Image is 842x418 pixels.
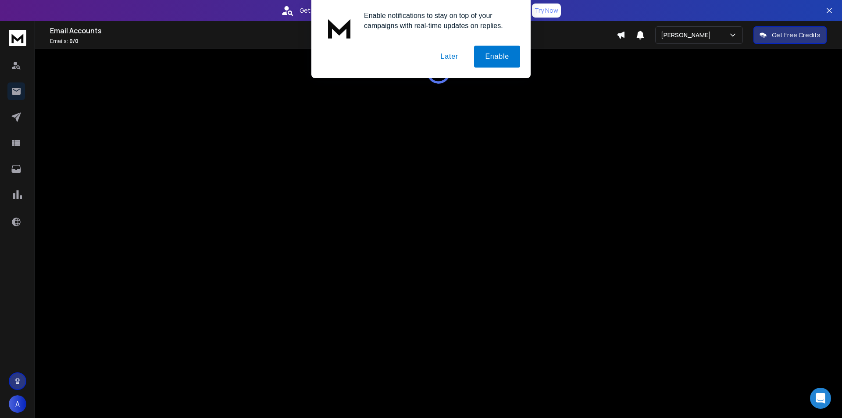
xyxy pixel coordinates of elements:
button: A [9,395,26,413]
button: Later [429,46,469,68]
div: Enable notifications to stay on top of your campaigns with real-time updates on replies. [357,11,520,31]
div: Open Intercom Messenger [810,388,831,409]
img: notification icon [322,11,357,46]
button: Enable [474,46,520,68]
